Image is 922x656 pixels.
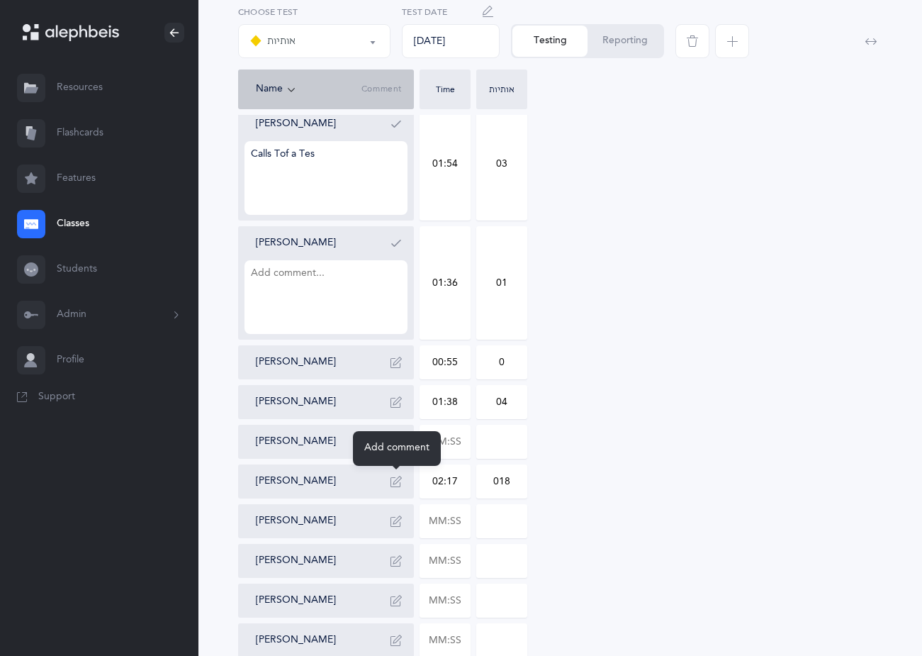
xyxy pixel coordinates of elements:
[256,355,336,369] button: [PERSON_NAME]
[256,236,336,250] button: [PERSON_NAME]
[238,6,390,18] label: Choose test
[250,33,296,50] div: אותיות
[420,227,470,339] input: MM:SS
[353,431,441,466] div: Add comment
[256,633,336,647] button: [PERSON_NAME]
[588,26,663,57] button: Reporting
[256,435,336,449] button: [PERSON_NAME]
[256,554,336,568] button: [PERSON_NAME]
[420,108,470,220] input: MM:SS
[423,85,467,94] div: Time
[420,346,470,379] input: MM:SS
[420,545,470,577] input: MM:SS
[256,395,336,409] button: [PERSON_NAME]
[402,24,500,58] div: [DATE]
[256,474,336,489] button: [PERSON_NAME]
[420,584,470,617] input: MM:SS
[256,117,336,131] button: [PERSON_NAME]
[420,386,470,418] input: MM:SS
[420,465,470,498] input: MM:SS
[480,85,524,94] div: אותיות
[420,505,470,538] input: MM:SS
[361,84,402,95] span: Comment
[256,594,336,608] button: [PERSON_NAME]
[256,82,361,97] div: Name
[402,6,500,18] label: Test Date
[420,426,470,458] input: MM:SS
[256,514,336,528] button: [PERSON_NAME]
[38,390,75,404] span: Support
[238,24,390,58] button: אותיות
